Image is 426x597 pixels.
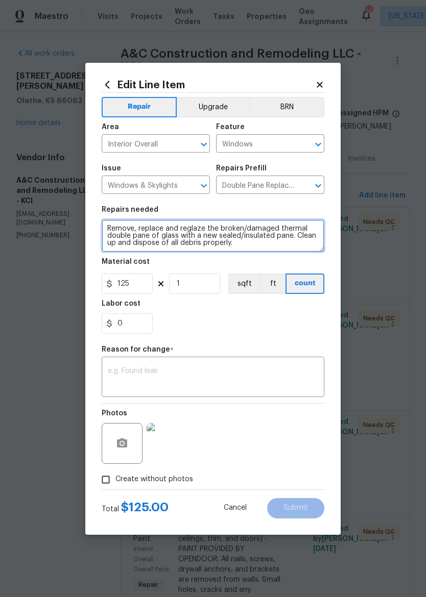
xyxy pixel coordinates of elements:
h5: Material cost [102,258,150,265]
h5: Feature [216,123,245,131]
button: Upgrade [177,97,250,117]
button: Open [197,179,211,193]
h5: Issue [102,165,121,172]
h5: Area [102,123,119,131]
button: Submit [267,498,324,518]
span: Create without photos [115,474,193,485]
span: $ 125.00 [121,501,169,513]
textarea: Remove, replace and reglaze the broken/damaged thermal double pane of glass with a new sealed/ins... [102,219,324,252]
button: Repair [102,97,177,117]
span: Cancel [224,504,247,512]
h5: Labor cost [102,300,140,307]
button: BRN [249,97,324,117]
button: ft [260,273,286,294]
button: count [286,273,324,294]
span: Submit [283,504,308,512]
button: Cancel [207,498,263,518]
div: Total [102,502,169,514]
button: sqft [228,273,260,294]
h2: Edit Line Item [102,79,315,90]
h5: Reason for change [102,346,170,353]
button: Open [311,137,325,152]
h5: Repairs needed [102,206,158,213]
button: Open [197,137,211,152]
h5: Repairs Prefill [216,165,267,172]
button: Open [311,179,325,193]
h5: Photos [102,410,127,417]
